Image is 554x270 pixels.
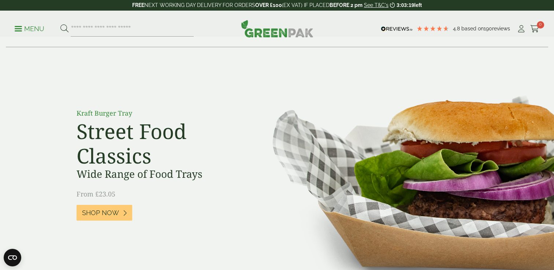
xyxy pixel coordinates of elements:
a: 0 [530,23,539,34]
strong: BEFORE 2 pm [330,2,362,8]
span: 190 [484,26,492,31]
span: 0 [537,21,544,29]
span: left [414,2,422,8]
span: Based on [461,26,484,31]
p: Menu [15,25,44,33]
div: 4.79 Stars [416,25,449,32]
span: 3:03:19 [397,2,414,8]
h3: Wide Range of Food Trays [77,168,241,180]
i: Cart [530,25,539,33]
i: My Account [517,25,526,33]
strong: FREE [132,2,144,8]
button: Open CMP widget [4,249,21,266]
p: Kraft Burger Tray [77,108,241,118]
img: GreenPak Supplies [241,20,313,37]
a: See T&C's [364,2,388,8]
strong: OVER £100 [255,2,282,8]
img: REVIEWS.io [381,26,413,31]
a: Shop Now [77,205,132,221]
span: reviews [492,26,510,31]
a: Menu [15,25,44,32]
span: From £23.05 [77,190,115,198]
h2: Street Food Classics [77,119,241,168]
span: Shop Now [82,209,119,217]
span: 4.8 [453,26,461,31]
